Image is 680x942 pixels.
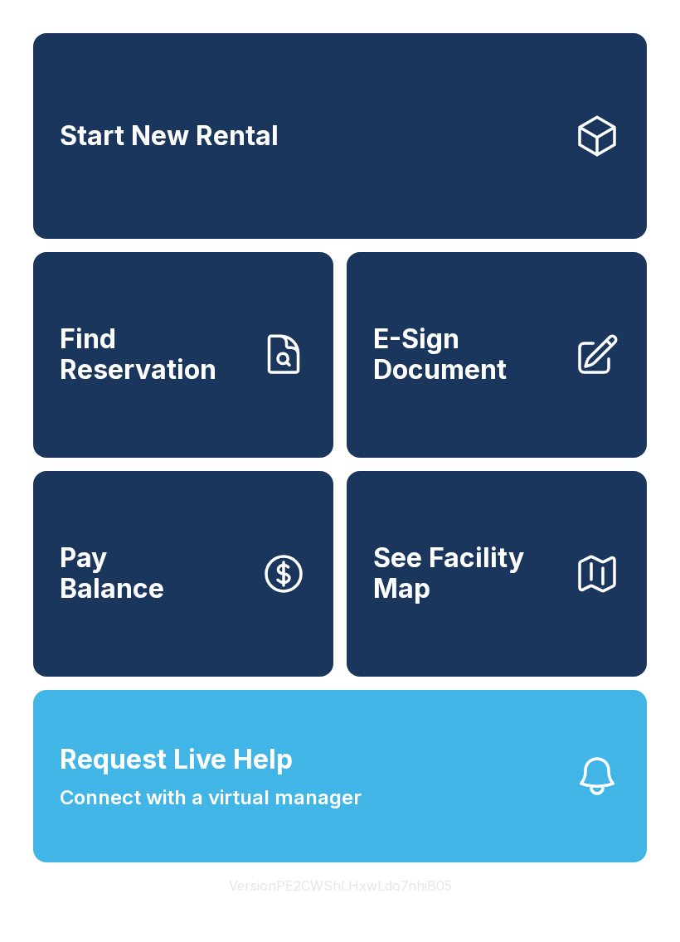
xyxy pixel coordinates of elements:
a: Find Reservation [33,252,333,458]
span: Request Live Help [60,740,293,779]
span: Pay Balance [60,543,164,604]
span: Start New Rental [60,121,279,152]
span: Find Reservation [60,324,247,385]
button: VersionPE2CWShLHxwLdo7nhiB05 [216,862,465,909]
span: See Facility Map [373,543,561,604]
span: E-Sign Document [373,324,561,385]
span: Connect with a virtual manager [60,783,362,813]
a: E-Sign Document [347,252,647,458]
button: Request Live HelpConnect with a virtual manager [33,690,647,862]
a: PayBalance [33,471,333,677]
a: Start New Rental [33,33,647,239]
button: See Facility Map [347,471,647,677]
